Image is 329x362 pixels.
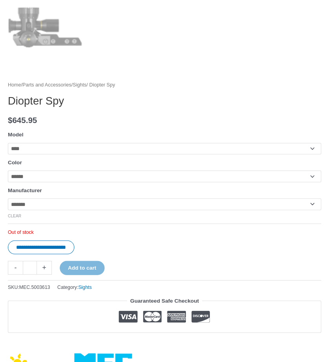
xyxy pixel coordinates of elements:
[8,187,42,193] label: Manufacturer
[22,82,71,88] a: Parts and Accessories
[19,285,50,290] span: MEC.5003613
[8,132,24,138] label: Model
[37,261,52,275] a: +
[8,261,23,275] a: -
[8,116,12,125] span: $
[57,283,92,292] span: Category:
[78,285,92,290] a: Sights
[8,214,21,218] a: Clear options
[8,283,50,292] span: SKU:
[73,82,86,88] a: Sights
[8,160,22,165] label: Color
[8,338,321,348] iframe: Customer reviews powered by Trustpilot
[60,261,105,275] button: Add to cart
[23,261,37,275] input: Product quantity
[127,296,202,306] legend: Guaranteed Safe Checkout
[8,229,321,235] p: Out of stock
[8,81,321,90] nav: Breadcrumb
[8,82,21,88] a: Home
[8,95,321,108] h1: Diopter Spy
[8,116,37,125] bdi: 645.95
